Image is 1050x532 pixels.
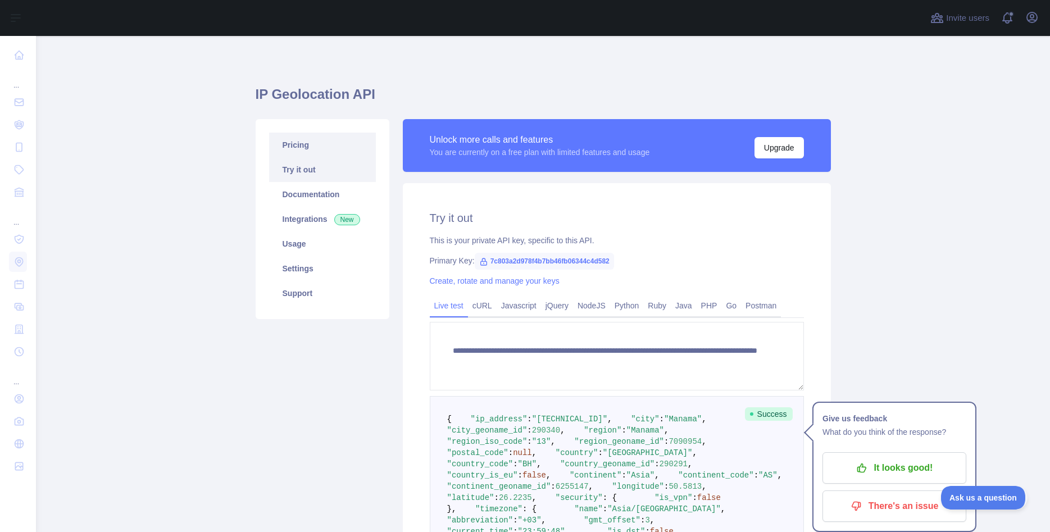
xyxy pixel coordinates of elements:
span: 6255147 [556,482,589,491]
span: "gmt_offset" [584,516,640,525]
span: : [664,437,669,446]
span: "Manama" [664,415,702,424]
a: Javascript [497,297,541,315]
span: "Manama" [626,426,664,435]
h1: Give us feedback [822,412,966,425]
a: Integrations New [269,207,376,231]
span: "BH" [518,460,537,469]
span: , [542,516,546,525]
span: 3 [645,516,649,525]
span: : [654,460,659,469]
h1: IP Geolocation API [256,85,831,112]
span: , [537,460,541,469]
div: You are currently on a free plan with limited features and usage [430,147,650,158]
a: Postman [741,297,781,315]
span: : [527,426,531,435]
span: "longitude" [612,482,664,491]
span: , [551,437,555,446]
span: , [532,493,537,502]
span: "name" [574,504,602,513]
span: "Asia" [626,471,654,480]
span: , [532,448,537,457]
span: "ip_address" [471,415,528,424]
a: Create, rotate and manage your keys [430,276,560,285]
span: : [513,460,517,469]
span: "city" [631,415,659,424]
a: Go [721,297,741,315]
span: "timezone" [475,504,522,513]
span: : [494,493,499,502]
span: "13" [532,437,551,446]
a: Pricing [269,133,376,157]
span: "region_iso_code" [447,437,528,446]
span: , [589,482,593,491]
div: ... [9,67,27,90]
span: null [513,448,532,457]
span: 290340 [532,426,560,435]
span: , [607,415,612,424]
span: }, [447,504,457,513]
span: , [721,504,725,513]
div: Primary Key: [430,255,804,266]
span: : [518,471,522,480]
span: "abbreviation" [447,516,513,525]
span: : [527,437,531,446]
a: Support [269,281,376,306]
div: This is your private API key, specific to this API. [430,235,804,246]
span: , [778,471,782,480]
span: Success [745,407,793,421]
span: "[GEOGRAPHIC_DATA]" [603,448,693,457]
span: , [702,482,706,491]
span: , [654,471,659,480]
span: "country_geoname_id" [560,460,654,469]
span: New [334,214,360,225]
span: , [702,437,706,446]
span: { [447,415,452,424]
div: Unlock more calls and features [430,133,650,147]
span: "postal_code" [447,448,508,457]
span: : [621,426,626,435]
span: : { [522,504,537,513]
a: Live test [430,297,468,315]
span: , [688,460,692,469]
a: Ruby [643,297,671,315]
span: 290291 [660,460,688,469]
div: ... [9,204,27,227]
span: : [754,471,758,480]
span: "continent_geoname_id" [447,482,551,491]
span: "city_geoname_id" [447,426,528,435]
a: Documentation [269,182,376,207]
span: : [598,448,602,457]
span: : [621,471,626,480]
span: "AS" [758,471,778,480]
span: , [560,426,565,435]
h2: Try it out [430,210,804,226]
p: What do you think of the response? [822,425,966,439]
button: Upgrade [754,137,804,158]
a: Try it out [269,157,376,182]
span: : [551,482,555,491]
span: , [692,448,697,457]
span: "country_code" [447,460,513,469]
span: false [697,493,721,502]
button: Invite users [928,9,992,27]
span: Invite users [946,12,989,25]
a: Python [610,297,644,315]
span: , [702,415,706,424]
span: "continent" [570,471,621,480]
span: "continent_code" [678,471,753,480]
span: "latitude" [447,493,494,502]
div: ... [9,364,27,387]
span: "country_is_eu" [447,471,518,480]
span: "country" [556,448,598,457]
span: , [664,426,669,435]
a: NodeJS [573,297,610,315]
span: 7090954 [669,437,702,446]
span: "region" [584,426,621,435]
span: : { [603,493,617,502]
span: : [527,415,531,424]
a: Usage [269,231,376,256]
span: "+03" [518,516,542,525]
span: : [508,448,513,457]
span: : [664,482,669,491]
